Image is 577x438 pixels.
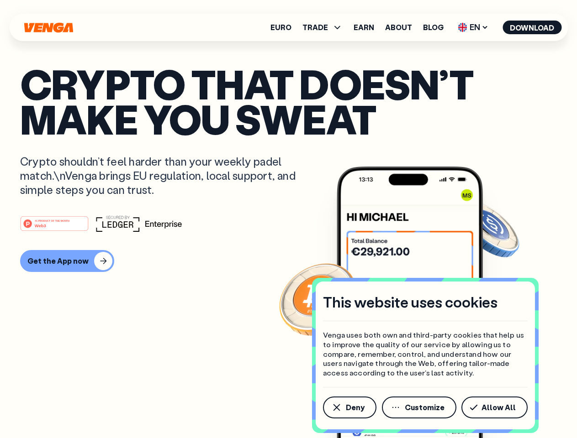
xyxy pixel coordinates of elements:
a: About [385,24,412,31]
span: Deny [346,404,365,411]
span: Customize [405,404,445,411]
a: Earn [354,24,374,31]
tspan: #1 PRODUCT OF THE MONTH [35,219,69,222]
span: Allow All [482,404,516,411]
p: Crypto shouldn’t feel harder than your weekly padel match.\nVenga brings EU regulation, local sup... [20,154,309,197]
a: Get the App now [20,250,557,272]
h4: This website uses cookies [323,292,498,312]
div: Get the App now [27,256,89,266]
a: #1 PRODUCT OF THE MONTHWeb3 [20,221,89,233]
span: TRADE [302,24,328,31]
button: Customize [382,396,456,418]
a: Euro [270,24,291,31]
img: flag-uk [458,23,467,32]
svg: Home [23,22,74,33]
button: Download [503,21,561,34]
button: Get the App now [20,250,114,272]
button: Allow All [461,396,528,418]
span: EN [455,20,492,35]
span: TRADE [302,22,343,33]
p: Crypto that doesn’t make you sweat [20,66,557,136]
img: USDC coin [455,196,521,262]
img: Bitcoin [277,258,360,340]
p: Venga uses both own and third-party cookies that help us to improve the quality of our service by... [323,330,528,378]
tspan: Web3 [35,223,46,228]
button: Deny [323,396,376,418]
a: Blog [423,24,444,31]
